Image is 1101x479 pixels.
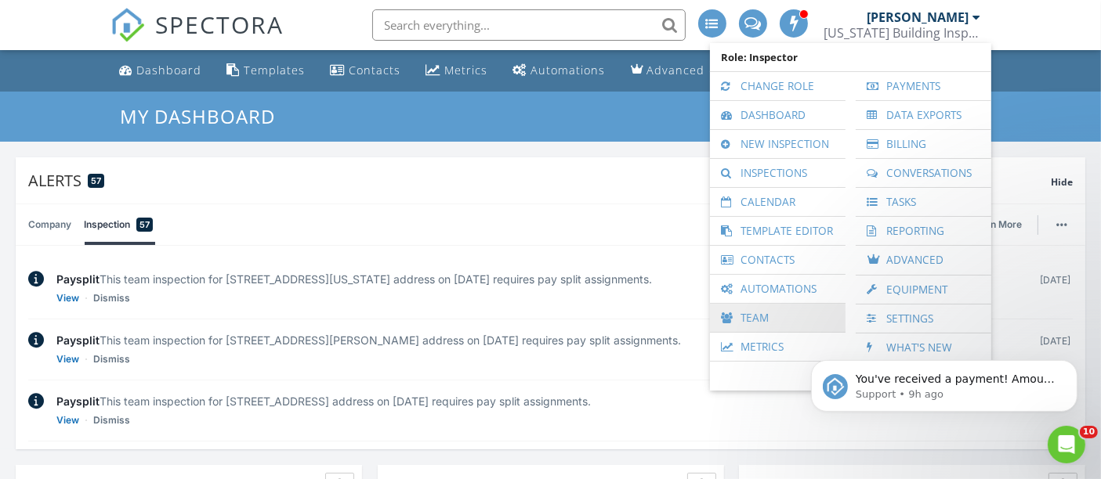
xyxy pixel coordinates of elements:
[91,175,101,186] span: 57
[531,63,606,77] div: Automations
[110,21,284,54] a: SPECTORA
[445,63,488,77] div: Metrics
[864,72,983,100] a: Payments
[718,188,838,216] a: Calendar
[864,304,983,333] a: Settings
[114,56,208,85] a: Dashboard
[56,394,100,408] span: Paysplit
[647,63,705,77] div: Advanced
[420,56,494,85] a: Metrics
[824,25,981,41] div: Florida Building Inspectorz
[56,272,100,286] span: Paysplit
[139,217,150,232] span: 57
[28,204,71,245] a: Company
[718,130,838,158] a: New Inspection
[718,217,838,245] a: Template Editor
[864,159,983,187] a: Conversations
[718,101,838,129] a: Dashboard
[507,56,612,85] a: Automations (Advanced)
[93,412,130,428] a: Dismiss
[1038,271,1073,306] div: [DATE]
[324,56,407,85] a: Contacts
[1080,426,1098,438] span: 10
[28,271,44,287] img: info-2c025b9f2229fc06645a.svg
[93,351,130,367] a: Dismiss
[56,393,1025,409] div: This team inspection for [STREET_ADDRESS] address on [DATE] requires pay split assignments.
[244,63,306,77] div: Templates
[28,332,44,348] img: info-2c025b9f2229fc06645a.svg
[625,56,712,85] a: Advanced
[718,43,983,71] span: Role: Inspector
[56,332,1025,348] div: This team inspection for [STREET_ADDRESS][PERSON_NAME] address on [DATE] requires pay split assig...
[1048,426,1085,463] iframe: Intercom live chat
[156,8,284,41] span: SPECTORA
[864,276,983,304] a: Equipment
[718,333,838,361] a: Metrics
[788,327,1101,437] iframe: Intercom notifications message
[718,304,838,332] a: Team
[718,275,838,303] a: Automations
[56,290,79,306] a: View
[864,101,983,129] a: Data Exports
[28,170,1051,191] div: Alerts
[56,333,100,347] span: Paysplit
[349,63,401,77] div: Contacts
[970,217,1031,232] a: Learn More
[56,271,1025,287] div: This team inspection for [STREET_ADDRESS][US_STATE] address on [DATE] requires pay split assignme...
[28,393,44,409] img: info-2c025b9f2229fc06645a.svg
[864,188,983,216] a: Tasks
[221,56,312,85] a: Templates
[1051,175,1073,189] span: Hide
[864,130,983,158] a: Billing
[718,72,838,100] a: Change Role
[1056,223,1067,226] img: ellipsis-632cfdd7c38ec3a7d453.svg
[864,217,983,245] a: Reporting
[56,412,79,428] a: View
[864,246,983,275] a: Advanced
[120,103,288,129] a: My Dashboard
[718,159,838,187] a: Inspections
[56,351,79,367] a: View
[718,246,838,274] a: Contacts
[137,63,202,77] div: Dashboard
[372,9,686,41] input: Search everything...
[93,290,130,306] a: Dismiss
[867,9,969,25] div: [PERSON_NAME]
[84,204,153,245] a: Inspection
[110,8,145,42] img: The Best Home Inspection Software - Spectora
